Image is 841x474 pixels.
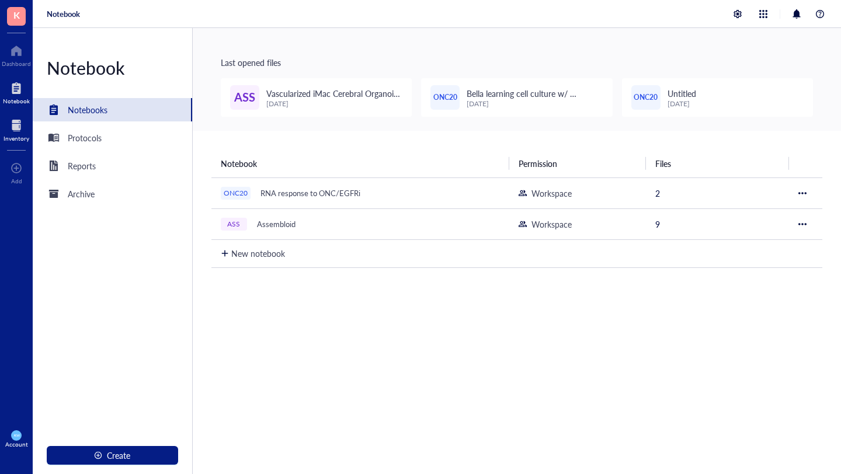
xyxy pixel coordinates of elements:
span: Bella learning cell culture w/ [PERSON_NAME] [467,88,576,112]
th: Notebook [211,149,510,177]
a: Notebook [3,79,30,104]
td: 9 [646,208,789,239]
span: ONC20 [433,92,457,103]
div: Dashboard [2,60,31,67]
a: Notebook [47,9,80,19]
div: Workspace [531,218,572,231]
div: [DATE] [467,100,603,108]
div: Notebook [3,97,30,104]
div: Reports [68,159,96,172]
a: Archive [33,182,192,205]
div: RNA response to ONC/EGFRi [255,185,366,201]
div: Assembloid [252,216,301,232]
div: Workspace [531,187,572,200]
th: Files [646,149,789,177]
span: Vascularized iMac Cerebral Organoids Approach [266,88,404,112]
div: [DATE] [266,100,402,108]
div: Protocols [68,131,102,144]
div: Last opened files [221,56,813,69]
a: Inventory [4,116,29,142]
a: Notebooks [33,98,192,121]
div: Notebook [33,56,192,79]
th: Permission [509,149,645,177]
a: Reports [33,154,192,177]
span: ASS [234,88,255,106]
td: 2 [646,177,789,208]
span: Create [107,451,130,460]
div: New notebook [231,247,285,260]
div: Add [11,177,22,184]
button: Create [47,446,178,465]
div: Archive [68,187,95,200]
div: Inventory [4,135,29,142]
div: [DATE] [668,100,696,108]
span: ONC20 [634,92,658,103]
span: K [13,8,20,22]
a: Protocols [33,126,192,149]
span: KW [13,433,19,437]
span: Untitled [668,88,696,99]
div: Notebooks [68,103,107,116]
div: Account [5,441,28,448]
a: Dashboard [2,41,31,67]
